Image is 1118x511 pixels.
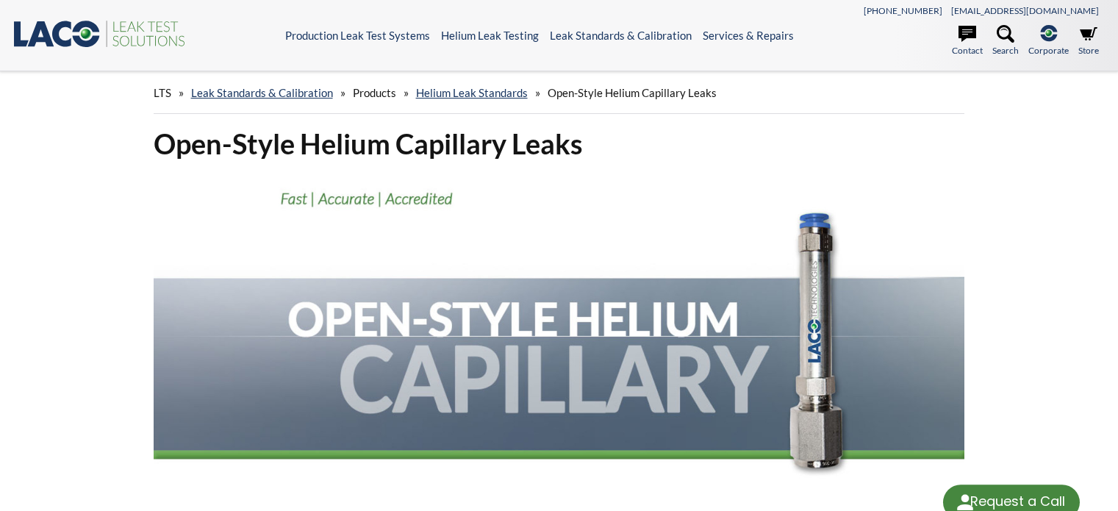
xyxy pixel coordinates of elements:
div: » » » » [154,72,965,114]
a: Leak Standards & Calibration [550,29,692,42]
a: Search [992,25,1019,57]
a: Production Leak Test Systems [285,29,430,42]
span: Corporate [1028,43,1069,57]
h1: Open-Style Helium Capillary Leaks [154,126,965,162]
a: Helium Leak Standards [416,86,528,99]
a: Leak Standards & Calibration [191,86,333,99]
span: Products [353,86,396,99]
img: Open-Style Helium Capillary header [154,174,965,499]
a: [PHONE_NUMBER] [864,5,942,16]
a: Services & Repairs [703,29,794,42]
a: [EMAIL_ADDRESS][DOMAIN_NAME] [951,5,1099,16]
span: Open-Style Helium Capillary Leaks [548,86,717,99]
a: Store [1078,25,1099,57]
span: LTS [154,86,171,99]
a: Helium Leak Testing [441,29,539,42]
a: Contact [952,25,983,57]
